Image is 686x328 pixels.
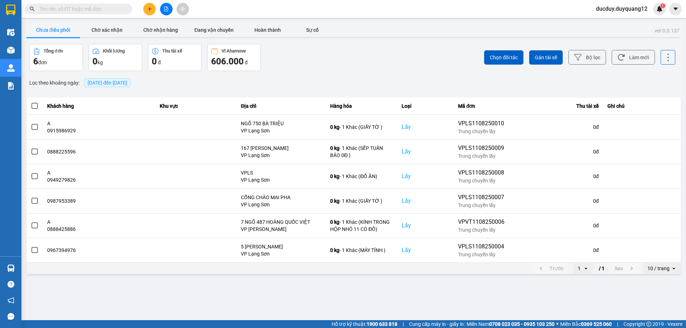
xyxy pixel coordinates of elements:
[134,23,187,37] button: Chờ nhận hàng
[241,152,322,159] div: VP Lạng Sơn
[458,226,504,233] div: Trung chuyển lấy
[403,320,404,328] span: |
[155,97,237,115] th: Khu vực
[671,266,677,271] svg: open
[610,263,640,274] button: next page. current page 1 / 1
[241,23,294,37] button: Hoàn thành
[148,44,202,71] button: Thu tài xế0 đ
[237,97,326,115] th: Địa chỉ
[670,265,671,272] input: Selected 10 / trang.
[467,320,555,328] span: Miền Nam
[330,197,393,205] div: - 1 Khác (GIẤY TỜ )
[458,152,504,160] div: Trung chuyển lấy
[330,198,339,204] span: 0 kg
[7,46,15,54] img: warehouse-icon
[47,218,151,226] div: A
[241,127,322,134] div: VP Lạng Sơn
[47,169,151,176] div: A
[294,23,330,37] button: Sự cố
[560,320,612,328] span: Miền Bắc
[513,173,599,180] div: 0 đ
[7,64,15,72] img: warehouse-icon
[47,127,151,134] div: 0915986929
[33,56,38,66] span: 6
[646,322,651,327] span: copyright
[332,320,397,328] span: Hỗ trợ kỹ thuật:
[241,169,322,176] div: VPLS
[590,4,653,13] span: ducduy.duyquang12
[672,6,679,12] span: caret-down
[367,321,397,327] strong: 1900 633 818
[7,82,15,90] img: solution-icon
[583,266,589,271] svg: open
[330,145,339,151] span: 0 kg
[330,173,393,180] div: - 1 Khác (ĐỒ ĂN)
[47,176,151,183] div: 0949279826
[6,5,15,15] img: logo-vxr
[47,247,151,254] div: 0967394976
[241,243,322,250] div: 5 [PERSON_NAME]
[39,5,124,13] input: Tìm tên, số ĐT hoặc mã đơn
[241,226,322,233] div: VP [PERSON_NAME]
[241,201,322,208] div: VP Lạng Sơn
[489,321,555,327] strong: 0708 023 035 - 0935 103 250
[88,80,127,86] span: 11/08/2025 đến 11/08/2025
[397,97,454,115] th: Loại
[84,79,130,87] span: [DATE] đến [DATE]
[162,49,182,54] div: Thu tài xế
[578,265,581,272] div: 1
[29,44,83,71] button: Tổng đơn6đơn
[180,6,185,11] span: aim
[513,222,599,229] div: 0 đ
[484,50,523,65] button: Chọn đối tác
[330,219,339,225] span: 0 kg
[458,218,504,226] div: VPVT1108250006
[669,3,682,15] button: caret-down
[7,29,15,36] img: warehouse-icon
[152,56,157,66] span: 0
[617,320,618,328] span: |
[458,128,504,135] div: Trung chuyển lấy
[402,197,449,205] div: Lấy
[177,3,189,15] button: aim
[330,247,393,254] div: - 1 Khác (MÁY TÍNH )
[89,44,142,71] button: Khối lượng0kg
[93,56,138,67] div: kg
[612,50,655,65] button: Làm mới
[458,193,504,202] div: VPLS1108250007
[402,147,449,156] div: Lấy
[513,148,599,155] div: 0 đ
[513,102,599,110] div: Thu tài xế
[458,168,504,177] div: VPLS1108250008
[556,323,558,326] span: ⚪️
[330,145,393,159] div: - 1 Khác (SẾP TUẤN BÁO 0Đ )
[47,148,151,155] div: 0888225596
[532,263,568,274] button: previous page. current page 1 / 1
[402,246,449,254] div: Lấy
[330,123,393,131] div: - 1 Khác (GIẤY TỜ )
[8,281,14,288] span: question-circle
[47,197,151,205] div: 0987953389
[164,6,169,11] span: file-add
[458,177,504,184] div: Trung chuyển lấy
[647,265,670,272] div: 10 / trang
[30,6,35,11] span: search
[93,56,98,66] span: 0
[402,123,449,131] div: Lấy
[603,97,681,115] th: Ghi chú
[29,79,80,87] span: Lọc theo khoảng ngày :
[80,23,134,37] button: Chờ xác nhận
[26,23,80,37] button: Chưa điều phối
[661,3,664,8] span: 1
[241,194,322,201] div: CỔNG CHÀO MAI PHA
[568,50,606,65] button: Bộ lọc
[152,56,198,67] div: đ
[599,264,605,273] span: / 1
[211,56,244,66] span: 606.000
[33,56,79,67] div: đơn
[44,49,63,54] div: Tổng đơn
[207,44,261,71] button: Ví Ahamove606.000 đ
[490,54,518,61] span: Chọn đối tác
[529,50,563,65] button: Gán tài xế
[581,321,612,327] strong: 0369 525 060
